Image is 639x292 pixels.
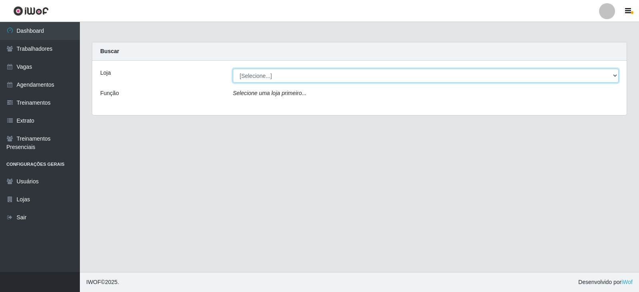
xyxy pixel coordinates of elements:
[86,279,101,285] span: IWOF
[13,6,49,16] img: CoreUI Logo
[86,278,119,286] span: © 2025 .
[100,48,119,54] strong: Buscar
[100,89,119,97] label: Função
[621,279,633,285] a: iWof
[578,278,633,286] span: Desenvolvido por
[100,69,111,77] label: Loja
[233,90,306,96] i: Selecione uma loja primeiro...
